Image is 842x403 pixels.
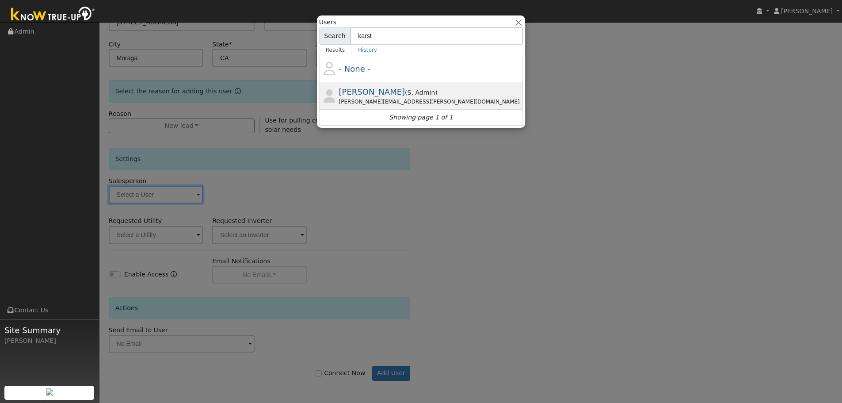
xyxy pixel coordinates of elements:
[46,388,53,395] img: retrieve
[781,8,833,15] span: [PERSON_NAME]
[4,324,95,336] span: Site Summary
[339,64,370,73] span: - None -
[339,87,405,96] span: [PERSON_NAME]
[7,5,99,25] img: Know True-Up
[411,89,435,96] span: Admin
[319,45,352,55] a: Results
[408,89,411,96] span: Salesperson
[389,113,453,122] i: Showing page 1 of 1
[319,27,351,45] span: Search
[405,89,438,96] span: ( )
[339,98,522,106] div: [PERSON_NAME][EMAIL_ADDRESS][PERSON_NAME][DOMAIN_NAME]
[4,336,95,345] div: [PERSON_NAME]
[351,45,384,55] a: History
[319,18,336,27] span: Users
